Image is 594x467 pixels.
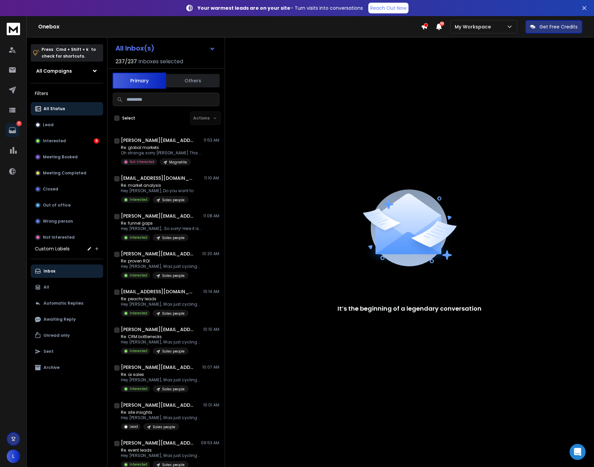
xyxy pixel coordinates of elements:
button: All [31,281,103,294]
p: 6 [16,121,22,126]
p: Not Interested [43,235,75,240]
p: Automatic Replies [44,301,83,306]
p: All [44,285,49,290]
div: 6 [94,138,99,144]
button: Lead [31,118,103,132]
p: Get Free Credits [539,23,578,30]
p: Interested [130,311,147,316]
button: Awaiting Reply [31,313,103,326]
p: Lead [130,424,138,429]
p: Re: site insights [121,410,201,415]
p: Inbox [44,268,55,274]
p: Hey [PERSON_NAME], Was just cycling through [121,415,201,420]
h1: Onebox [38,23,421,31]
button: Sent [31,345,103,358]
p: Re: global markets [121,145,201,150]
p: Interested [130,462,147,467]
p: 10:01 AM [203,402,219,408]
p: Magnetite [169,160,187,165]
p: Hey [PERSON_NAME], Was just cycling through [121,377,201,383]
p: Out of office [43,203,71,208]
button: Wrong person [31,215,103,228]
p: 09:53 AM [201,440,219,446]
p: Re: event leads [121,448,201,453]
p: 11:08 AM [203,213,219,219]
h1: [PERSON_NAME][EMAIL_ADDRESS][DOMAIN_NAME] [121,250,195,257]
p: Sales people [162,273,184,278]
p: Interested [130,386,147,391]
p: Re: ai sales [121,372,201,377]
h3: Inboxes selected [138,58,183,66]
p: Hey [PERSON_NAME], Was just cycling through [121,264,201,269]
p: Sales people [162,311,184,316]
h1: [EMAIL_ADDRESS][DOMAIN_NAME] [121,288,195,295]
button: Automatic Replies [31,297,103,310]
button: Closed [31,182,103,196]
p: 10:20 AM [202,251,219,256]
p: Meeting Booked [43,154,78,160]
p: Sales people [153,424,175,430]
button: All Inbox(s) [110,42,221,55]
p: Re: funnel gaps [121,221,201,226]
p: Awaiting Reply [44,317,76,322]
p: 10:14 AM [203,289,219,294]
h1: [PERSON_NAME][EMAIL_ADDRESS][DOMAIN_NAME] [121,402,195,408]
a: 6 [6,124,19,137]
button: Out of office [31,199,103,212]
a: Reach Out Now [368,3,409,13]
p: Re: peachy leads [121,296,201,302]
p: All Status [44,106,65,111]
h1: [PERSON_NAME][EMAIL_ADDRESS][DOMAIN_NAME] [121,137,195,144]
p: Press to check for shortcuts. [42,46,96,60]
p: Interested [43,138,66,144]
p: Sales people [162,235,184,240]
h1: [EMAIL_ADDRESS][DOMAIN_NAME] [121,175,195,181]
button: L [7,450,20,463]
p: 11:53 AM [204,138,219,143]
p: Re: market analysis [121,183,194,188]
p: Re: proven ROI [121,258,201,264]
p: Wrong person [43,219,73,224]
p: Hey [PERSON_NAME], Do you want to [121,188,194,193]
button: Inbox [31,264,103,278]
button: Meeting Completed [31,166,103,180]
h1: [PERSON_NAME][EMAIL_ADDRESS][DOMAIN_NAME] [121,364,195,371]
p: Hey [PERSON_NAME], Was just cycling through [121,339,201,345]
button: Interested6 [31,134,103,148]
p: Meeting Completed [43,170,86,176]
p: My Workspace [455,23,494,30]
p: Interested [130,197,147,202]
p: – Turn visits into conversations [198,5,363,11]
p: Interested [130,235,147,240]
span: Cmd + Shift + k [55,46,89,53]
p: Reach Out Now [370,5,406,11]
h3: Custom Labels [35,245,70,252]
p: It’s the beginning of a legendary conversation [338,304,481,313]
p: Hey [PERSON_NAME], So sorry! Here it is: [URL][DOMAIN_NAME] [[URL][DOMAIN_NAME]] [PERSON_NAME] On [121,226,201,231]
h1: [PERSON_NAME][EMAIL_ADDRESS][DOMAIN_NAME] [121,213,195,219]
span: 50 [440,21,444,26]
button: Archive [31,361,103,374]
p: Hey [PERSON_NAME], Was just cycling through [121,453,201,458]
p: 10:07 AM [202,365,219,370]
h1: All Inbox(s) [116,45,154,52]
button: Others [166,73,220,88]
strong: Your warmest leads are on your site [198,5,290,11]
button: Primary [113,73,166,89]
img: logo [7,23,20,35]
h1: [PERSON_NAME][EMAIL_ADDRESS][DOMAIN_NAME] [121,326,195,333]
p: 11:10 AM [204,175,219,181]
p: Archive [44,365,60,370]
p: Hey [PERSON_NAME], Was just cycling through [121,302,201,307]
button: Meeting Booked [31,150,103,164]
p: Sales people [162,387,184,392]
div: Open Intercom Messenger [570,444,586,460]
h3: Filters [31,89,103,98]
p: Not Interested [130,159,154,164]
h1: All Campaigns [36,68,72,74]
button: Get Free Credits [525,20,582,33]
button: Not Interested [31,231,103,244]
p: Oh strange, sorry [PERSON_NAME] This one? [URL] [[URL]] On [121,150,201,156]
